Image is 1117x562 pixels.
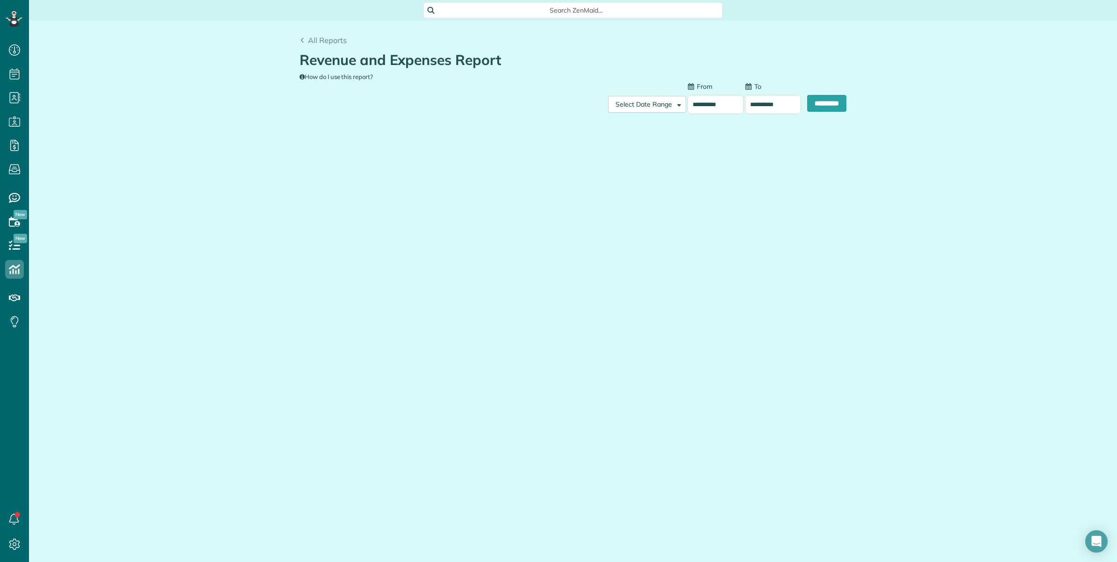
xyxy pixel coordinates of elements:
[14,210,27,219] span: New
[616,100,672,108] span: Select Date Range
[745,82,761,91] label: To
[308,36,347,45] span: All Reports
[14,234,27,243] span: New
[300,52,839,68] h1: Revenue and Expenses Report
[687,82,712,91] label: From
[300,35,347,46] a: All Reports
[608,96,686,113] button: Select Date Range
[300,73,373,80] a: How do I use this report?
[1085,530,1108,553] div: Open Intercom Messenger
